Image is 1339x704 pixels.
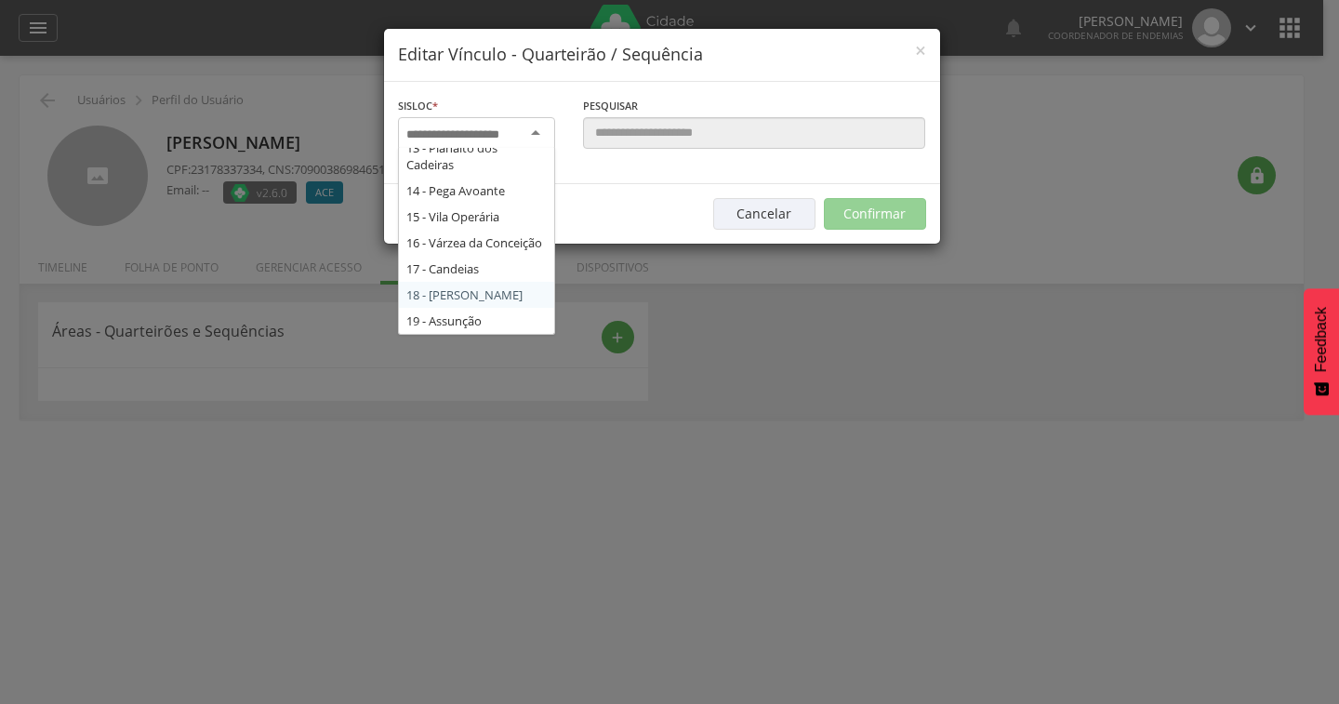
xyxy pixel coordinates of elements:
div: 16 - Várzea da Conceição [399,230,554,256]
button: Confirmar [824,198,926,230]
button: Feedback - Mostrar pesquisa [1304,288,1339,415]
span: Pesquisar [583,99,638,113]
button: Cancelar [713,198,815,230]
span: Feedback [1313,307,1330,372]
div: 15 - Vila Operária [399,204,554,230]
div: 13 - Planalto dos Cadeiras [399,135,554,178]
div: 14 - Pega Avoante [399,178,554,204]
button: Close [915,41,926,60]
div: 17 - Candeias [399,256,554,282]
span: Sisloc [398,99,432,113]
div: 18 - [PERSON_NAME] [399,282,554,308]
h4: Editar Vínculo - Quarteirão / Sequência [398,43,926,67]
div: 19 - Assunção [399,308,554,334]
span: × [915,37,926,63]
